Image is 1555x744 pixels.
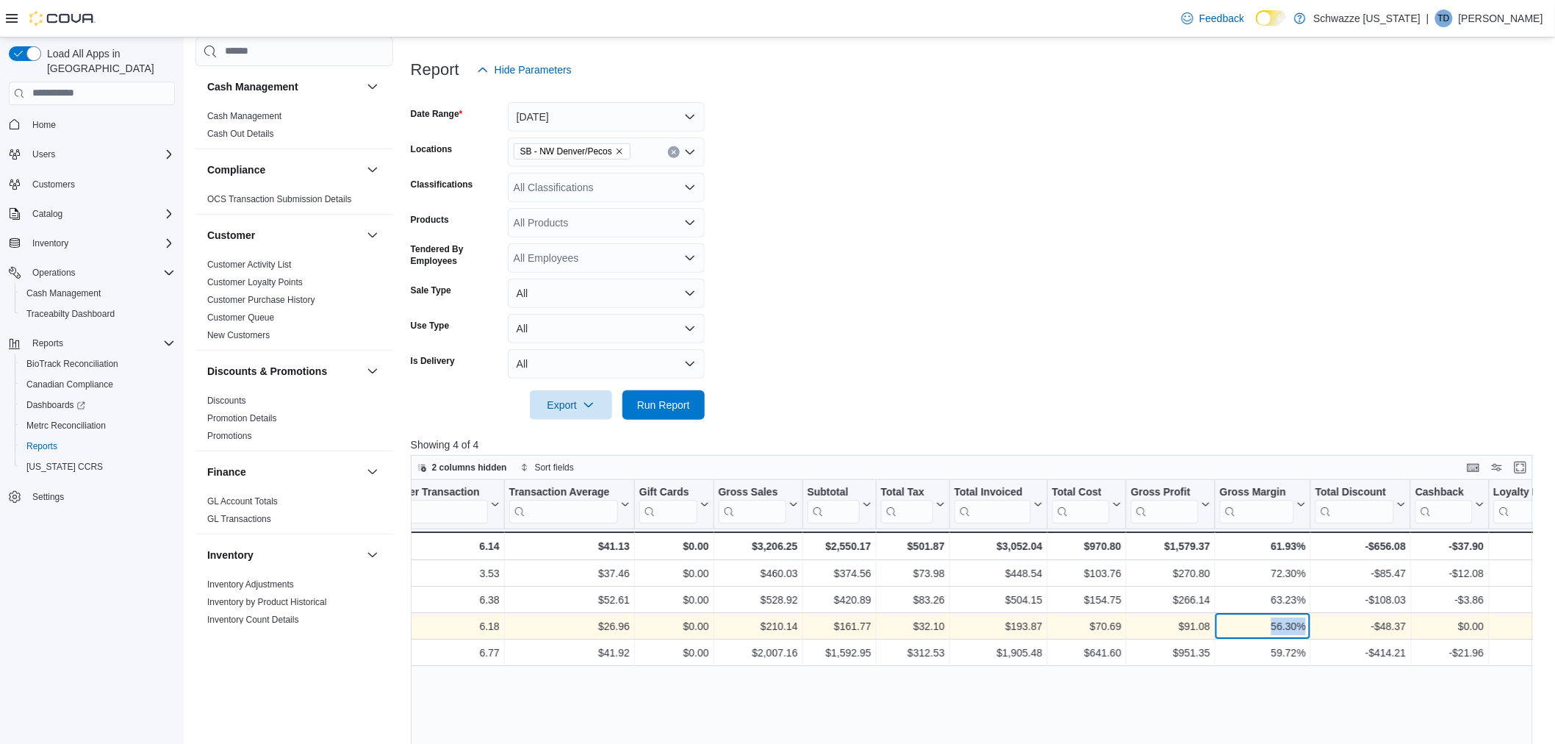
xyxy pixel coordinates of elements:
a: Reports [21,437,63,455]
div: $3,052.04 [954,537,1042,555]
button: Remove SB - NW Denver/Pecos from selection in this group [615,147,624,156]
button: Canadian Compliance [15,374,181,395]
a: [US_STATE] CCRS [21,458,109,476]
span: Reports [21,437,175,455]
div: Gross Sales [719,485,786,523]
div: 72.30% [1220,565,1306,582]
div: Transaction Average [509,485,618,499]
div: Tim Defabbo-Winter JR [1435,10,1453,27]
button: Total Tax [880,485,944,523]
div: $70.69 [1052,618,1121,635]
img: Cova [29,11,96,26]
button: Transaction Average [509,485,630,523]
button: All [508,349,705,379]
label: Sale Type [411,285,451,296]
a: Canadian Compliance [21,376,119,393]
span: Customer Purchase History [207,294,315,306]
button: Users [26,146,61,163]
button: Metrc Reconciliation [15,415,181,436]
button: Gross Sales [719,485,798,523]
button: Catalog [3,204,181,224]
div: $504.15 [955,591,1043,609]
div: -$3.86 [1415,591,1484,609]
span: Inventory by Product Historical [207,596,327,608]
span: New Customers [207,329,270,341]
div: $161.77 [808,618,872,635]
h3: Inventory [207,548,254,562]
button: Open list of options [684,252,696,264]
span: Dashboards [21,396,175,414]
button: Open list of options [684,217,696,229]
label: Is Delivery [411,355,455,367]
button: Total Cost [1052,485,1121,523]
a: Inventory Count Details [207,615,299,625]
span: BioTrack Reconciliation [26,358,118,370]
div: $374.56 [808,565,872,582]
input: Dark Mode [1256,10,1287,26]
div: $41.92 [509,644,630,662]
div: -$21.96 [1415,644,1484,662]
span: Catalog [32,208,62,220]
button: Gift Cards [639,485,709,523]
div: Discounts & Promotions [195,392,393,451]
button: Keyboard shortcuts [1465,459,1482,476]
button: Display options [1488,459,1506,476]
button: Inventory [3,233,181,254]
div: $312.53 [881,644,945,662]
div: $448.54 [955,565,1043,582]
div: $501.87 [880,537,944,555]
span: 2 columns hidden [432,462,507,473]
span: Home [26,115,175,134]
span: Cash Management [207,110,281,122]
div: Gift Cards [639,485,697,499]
span: Canadian Compliance [21,376,175,393]
div: $37.46 [509,565,630,582]
div: $1,579.37 [1131,537,1210,555]
span: Inventory Count Details [207,614,299,626]
a: Customer Loyalty Points [207,277,303,287]
div: Cashback [1415,485,1472,523]
div: 6.18 [382,618,499,635]
button: Compliance [207,162,361,177]
h3: Customer [207,228,255,243]
div: $154.75 [1052,591,1121,609]
span: Catalog [26,205,175,223]
button: Export [530,390,612,420]
button: Qty Per Transaction [382,485,499,523]
span: GL Account Totals [207,496,278,507]
div: Total Discount [1315,485,1394,499]
button: All [508,314,705,343]
span: Customer Activity List [207,259,292,271]
span: Sort fields [535,462,574,473]
div: $970.80 [1052,537,1121,555]
h3: Cash Management [207,79,298,94]
span: Customer Queue [207,312,274,323]
a: Cash Out Details [207,129,274,139]
div: Gross Profit [1131,485,1199,499]
div: 63.23% [1220,591,1306,609]
div: $41.13 [509,537,630,555]
div: $52.61 [509,591,630,609]
span: Operations [26,264,175,282]
div: Customer [195,256,393,350]
a: Settings [26,488,70,506]
span: Export [539,390,603,420]
div: Subtotal [807,485,859,523]
span: Cash Management [21,285,175,302]
button: Run Report [622,390,705,420]
div: $3,206.25 [719,537,798,555]
button: Cash Management [15,283,181,304]
a: OCS Transaction Submission Details [207,194,352,204]
span: SB - NW Denver/Pecos [514,143,631,160]
span: Inventory Adjustments [207,579,294,590]
button: Reports [3,333,181,354]
span: Traceabilty Dashboard [26,308,115,320]
a: Dashboards [21,396,91,414]
button: Clear input [668,146,680,158]
div: Gross Sales [719,485,786,499]
div: $270.80 [1131,565,1210,582]
label: Products [411,214,449,226]
div: Cash Management [195,107,393,149]
span: Run Report [637,398,690,412]
button: Customer [207,228,361,243]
